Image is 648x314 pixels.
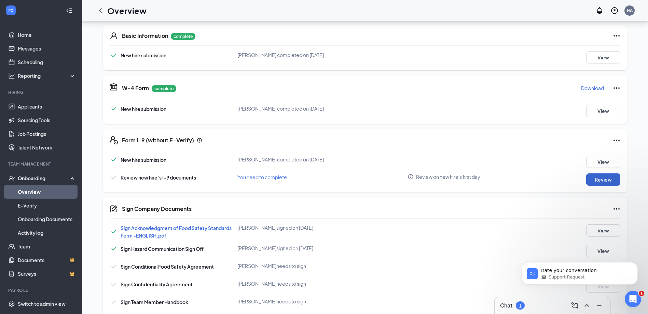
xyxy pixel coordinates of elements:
button: Review [586,173,620,186]
a: Team [18,240,76,253]
h5: Basic Information [122,32,168,40]
svg: Notifications [595,6,604,15]
h3: Chat [500,302,512,309]
h5: Form I-9 (without E-Verify) [122,137,194,144]
button: View [586,245,620,257]
div: [PERSON_NAME] signed on [DATE] [237,224,408,231]
span: Sign Hazard Communication Sign Off [121,246,204,252]
div: [PERSON_NAME] signed on [DATE] [237,245,408,252]
span: New hire submission [121,106,166,112]
svg: Collapse [66,7,73,14]
svg: Checkmark [110,173,118,182]
svg: Checkmark [110,280,118,288]
svg: ChevronUp [583,301,591,310]
span: Review on new hire's first day [416,173,480,180]
svg: Info [197,138,202,143]
svg: QuestionInfo [610,6,619,15]
div: Onboarding [18,175,70,182]
a: E-Verify [18,199,76,212]
div: [PERSON_NAME] needs to sign [237,280,408,287]
svg: ChevronLeft [96,6,105,15]
h5: Sign Company Documents [122,205,192,213]
h1: Overview [107,5,147,16]
span: You need to complete [237,174,287,180]
button: View [586,105,620,117]
span: Review new hire’s I-9 documents [121,174,196,181]
div: Switch to admin view [18,300,66,307]
div: Team Management [8,161,75,167]
div: Payroll [8,287,75,293]
svg: Checkmark [110,228,118,236]
button: View [586,224,620,237]
svg: FormI9EVerifyIcon [110,136,118,144]
svg: CompanyDocumentIcon [110,205,118,213]
a: Home [18,28,76,42]
a: Job Postings [18,127,76,141]
div: [PERSON_NAME] needs to sign [237,298,408,305]
svg: Ellipses [612,32,621,40]
a: Onboarding Documents [18,212,76,226]
div: [PERSON_NAME] needs to sign [237,262,408,269]
div: Reporting [18,72,77,79]
svg: Checkmark [110,262,118,271]
h5: W-4 Form [122,84,149,92]
a: Sign Acknowledgment of Food Safety Standards Form -ENGLISH.pdf [121,225,232,239]
button: ComposeMessage [569,300,580,311]
span: [PERSON_NAME] completed on [DATE] [237,105,324,112]
svg: WorkstreamLogo [8,7,14,14]
svg: Checkmark [110,156,118,164]
span: [PERSON_NAME] completed on [DATE] [237,156,324,162]
svg: Checkmark [110,245,118,253]
svg: User [110,32,118,40]
svg: Analysis [8,72,15,79]
svg: Checkmark [110,51,118,59]
svg: UserCheck [8,175,15,182]
p: Download [581,85,604,91]
button: ChevronUp [581,300,592,311]
span: Sign Conditional Food Safety Agreement [121,263,214,270]
p: complete [152,85,176,92]
a: SurveysCrown [18,267,76,281]
svg: Checkmark [110,105,118,113]
svg: TaxGovernmentIcon [110,83,118,91]
svg: Settings [8,300,15,307]
button: Minimize [594,300,605,311]
button: View [586,51,620,63]
span: Sign Team Member Handbook [121,299,188,305]
svg: Ellipses [612,205,621,213]
button: Download [581,83,604,94]
div: Hiring [8,89,75,95]
svg: Info [408,174,414,180]
a: Overview [18,185,76,199]
span: New hire submission [121,52,166,58]
svg: Ellipses [612,136,621,144]
svg: Checkmark [110,298,118,306]
button: View [586,156,620,168]
svg: Minimize [595,301,603,310]
span: 1 [639,291,644,296]
a: Messages [18,42,76,55]
p: complete [171,33,195,40]
div: 1 [519,303,522,309]
a: Talent Network [18,141,76,154]
a: Applicants [18,100,76,113]
span: Sign Confidentiality Agreement [121,281,193,287]
svg: Ellipses [612,84,621,92]
a: Sourcing Tools [18,113,76,127]
span: New hire submission [121,157,166,163]
a: Scheduling [18,55,76,69]
span: [PERSON_NAME] completed on [DATE] [237,52,324,58]
iframe: Intercom live chat [625,291,641,307]
iframe: Intercom notifications message [511,248,648,296]
a: DocumentsCrown [18,253,76,267]
div: HA [627,8,633,13]
a: Activity log [18,226,76,240]
svg: ComposeMessage [570,301,579,310]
